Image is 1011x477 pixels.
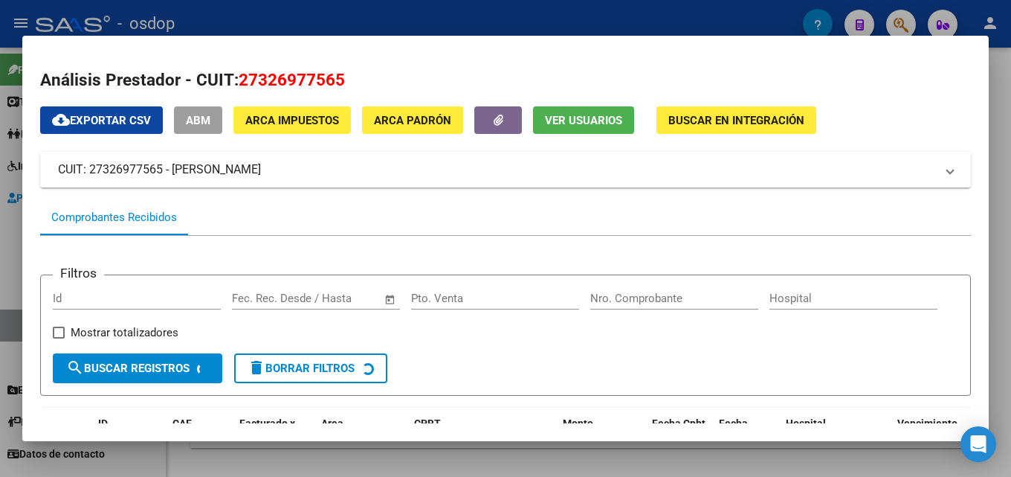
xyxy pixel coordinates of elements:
[53,353,222,383] button: Buscar Registros
[66,359,84,377] mat-icon: search
[646,408,713,473] datatable-header-cell: Fecha Cpbt
[248,359,265,377] mat-icon: delete
[98,417,108,429] span: ID
[232,292,280,305] input: Start date
[52,114,151,127] span: Exportar CSV
[71,324,178,342] span: Mostrar totalizadores
[656,106,816,134] button: Buscar en Integración
[315,408,408,473] datatable-header-cell: Area
[233,408,315,473] datatable-header-cell: Facturado x Orden De
[186,114,210,127] span: ABM
[234,353,387,383] button: Borrar Filtros
[414,417,441,429] span: CPBT
[382,291,399,308] button: Open calendar
[891,408,958,473] datatable-header-cell: Vencimiento Auditoría
[780,408,891,473] datatable-header-cell: Hospital
[239,70,345,89] span: 27326977565
[40,152,971,188] mat-expansion-panel-header: CUIT: 27326977565 - [PERSON_NAME]
[167,408,233,473] datatable-header-cell: CAE
[408,408,557,473] datatable-header-cell: CPBT
[557,408,646,473] datatable-header-cell: Monto
[563,417,593,429] span: Monto
[233,106,351,134] button: ARCA Impuestos
[66,362,190,375] span: Buscar Registros
[40,68,971,93] h2: Análisis Prestador - CUIT:
[960,426,996,462] div: Open Intercom Messenger
[374,114,451,127] span: ARCA Padrón
[239,417,295,446] span: Facturado x Orden De
[92,408,167,473] datatable-header-cell: ID
[719,417,760,446] span: Fecha Recibido
[174,106,222,134] button: ABM
[362,106,463,134] button: ARCA Padrón
[40,106,163,134] button: Exportar CSV
[713,408,780,473] datatable-header-cell: Fecha Recibido
[321,417,343,429] span: Area
[294,292,366,305] input: End date
[248,362,355,375] span: Borrar Filtros
[668,114,804,127] span: Buscar en Integración
[245,114,339,127] span: ARCA Impuestos
[897,417,957,446] span: Vencimiento Auditoría
[786,417,826,429] span: Hospital
[545,114,622,127] span: Ver Usuarios
[652,417,705,429] span: Fecha Cpbt
[172,417,192,429] span: CAE
[58,161,935,179] mat-panel-title: CUIT: 27326977565 - [PERSON_NAME]
[52,111,70,129] mat-icon: cloud_download
[533,106,634,134] button: Ver Usuarios
[51,209,177,226] div: Comprobantes Recibidos
[53,263,104,283] h3: Filtros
